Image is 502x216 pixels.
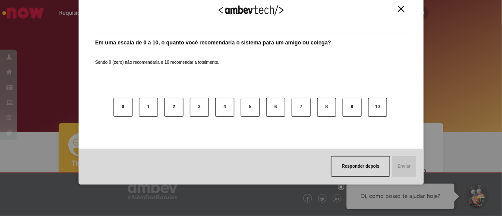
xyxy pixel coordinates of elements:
[164,98,183,117] button: 2
[95,39,332,47] label: Em uma escala de 0 a 10, o quanto você recomendaria o sistema para um amigo ou colega?
[95,49,220,66] label: Sendo 0 (zero) não recomendaria e 10 recomendaria totalmente.
[317,98,336,117] button: 8
[292,98,311,117] button: 7
[190,98,209,117] button: 3
[114,98,133,117] button: 0
[139,98,158,117] button: 1
[395,5,407,13] button: Close
[398,6,404,12] img: Close
[343,98,362,117] button: 9
[215,98,234,117] button: 4
[266,98,285,117] button: 6
[241,98,260,117] button: 5
[331,156,390,177] button: Responder depois
[368,98,387,117] button: 10
[219,5,284,16] img: Logo Ambevtech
